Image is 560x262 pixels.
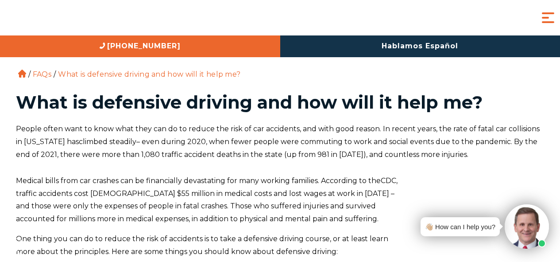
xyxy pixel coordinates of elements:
[16,176,381,185] span: Medical bills from car crashes can be financially devastating for many working families. Accordin...
[505,204,549,249] img: Intaker widget Avatar
[18,70,26,78] a: Home
[539,9,557,27] button: Menu
[16,235,388,256] span: One thing you can do to reduce the risk of accidents is to take a defensive driving course, or at...
[16,94,545,111] h1: What is defensive driving and how will it help me?
[79,137,136,146] span: climbed steadily
[33,70,51,78] a: FAQs
[381,176,396,185] span: CDC
[16,137,537,159] span: – even during 2020, when fewer people were commuting to work and social events due to the pandemi...
[56,70,243,78] li: What is defensive driving and how will it help me?
[425,221,495,233] div: 👋🏼 How can I help you?
[7,10,113,26] img: Auger & Auger Accident and Injury Lawyers Logo
[16,125,540,146] span: People often want to know what they can do to reduce the risk of car accidents, and with good rea...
